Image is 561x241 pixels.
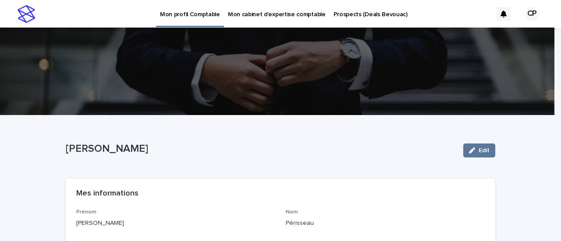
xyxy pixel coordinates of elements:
span: Edit [479,147,490,154]
span: Prénom [76,210,96,215]
p: Périsseau [286,219,485,228]
h2: Mes informations [76,189,138,199]
span: Nom [286,210,298,215]
p: [PERSON_NAME] [76,219,275,228]
button: Edit [463,143,495,157]
p: [PERSON_NAME] [66,143,456,155]
img: stacker-logo-s-only.png [18,5,35,23]
div: CP [525,7,539,21]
